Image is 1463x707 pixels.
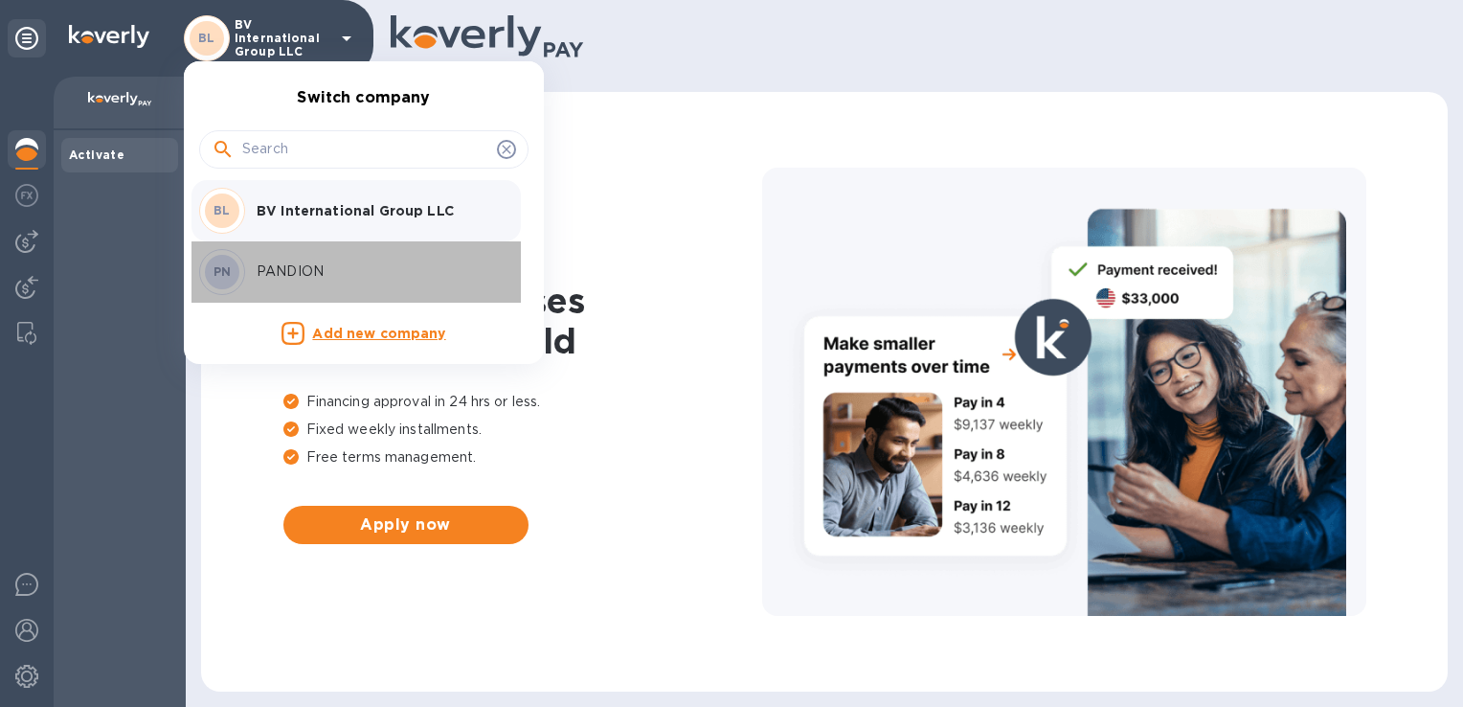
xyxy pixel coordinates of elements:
b: BL [214,203,231,217]
p: PANDION [257,262,498,282]
b: PN [214,264,232,279]
input: Search [242,135,489,164]
p: BV International Group LLC [257,201,498,220]
p: Add new company [312,324,445,345]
